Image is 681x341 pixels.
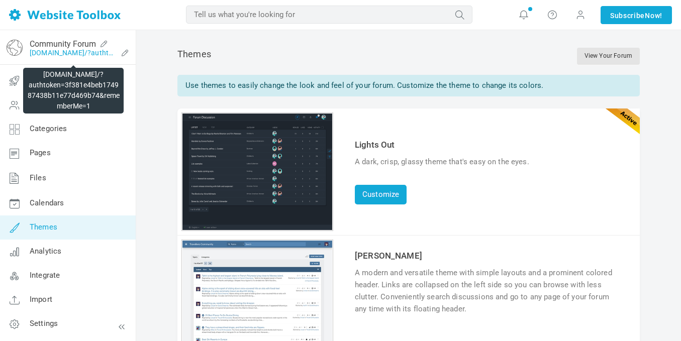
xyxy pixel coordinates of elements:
span: Now! [645,10,662,21]
img: globe-icon.png [7,40,23,56]
a: SubscribeNow! [601,6,672,24]
span: Settings [30,319,58,328]
span: Categories [30,124,67,133]
div: [DOMAIN_NAME]/?authtoken=3f381e4beb174987438b11e77d469b74&rememberMe=1 [23,68,124,113]
span: Import [30,295,52,304]
a: View Your Forum [577,48,640,65]
span: Analytics [30,247,61,256]
span: Themes [30,222,57,232]
a: Community Forum [30,39,96,49]
a: [PERSON_NAME] [355,251,422,261]
div: Use themes to easily change the look and feel of your forum. Customize the theme to change its co... [177,75,640,96]
span: Integrate [30,271,60,280]
div: A modern and versatile theme with simple layouts and a prominent colored header. Links are collap... [355,267,622,315]
a: [DOMAIN_NAME]/?authtoken=3f381e4beb174987438b11e77d469b74&rememberMe=1 [30,49,117,57]
span: Calendars [30,198,64,207]
div: Themes [177,48,640,65]
img: lightsout_thumb.jpg [182,113,332,230]
span: Pages [30,148,51,157]
a: Customize theme [182,223,332,232]
td: Lights Out [352,136,625,153]
span: Files [30,173,46,182]
div: A dark, crisp, glassy theme that's easy on the eyes. [355,156,622,168]
input: Tell us what you're looking for [186,6,472,24]
a: Customize [355,185,407,204]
